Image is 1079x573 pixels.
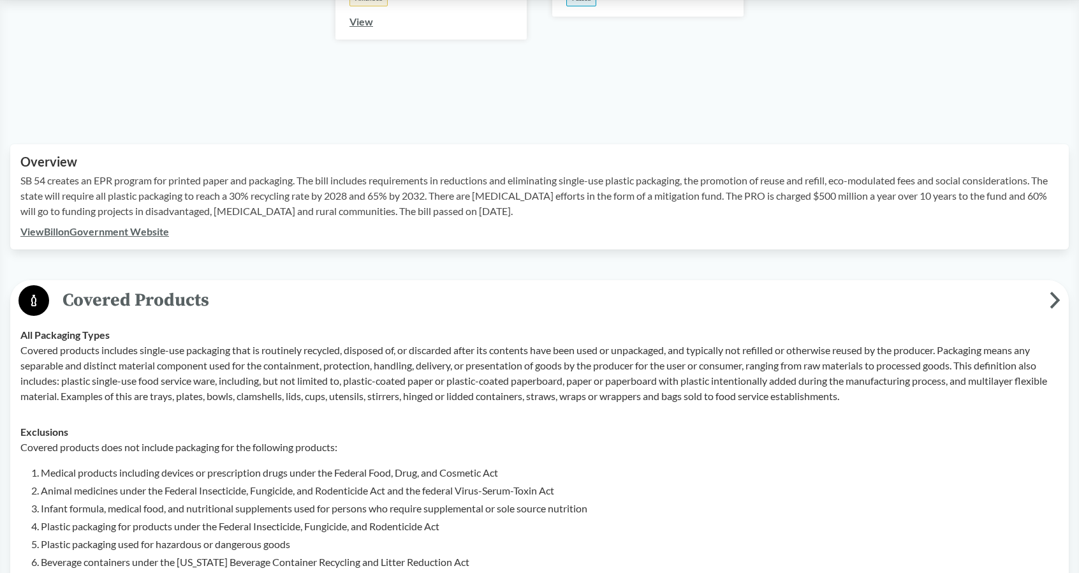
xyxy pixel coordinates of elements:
li: Infant formula, medical food, and nutritional supplements used for persons who require supplement... [41,501,1059,516]
a: ViewBillonGovernment Website [20,225,169,237]
a: View [349,15,373,27]
span: Covered Products [49,286,1050,315]
button: Covered Products [15,285,1064,317]
li: Medical products including devices or prescription drugs under the Federal Food, Drug, and Cosmet... [41,465,1059,480]
p: Covered products includes single-use packaging that is routinely recycled, disposed of, or discar... [20,343,1059,404]
p: SB 54 creates an EPR program for printed paper and packaging. The bill includes requirements in r... [20,173,1059,219]
li: Beverage containers under the [US_STATE] Beverage Container Recycling and Litter Reduction Act [41,554,1059,570]
li: Plastic packaging used for hazardous or dangerous goods [41,537,1059,552]
li: Plastic packaging for products under the Federal Insecticide, Fungicide, and Rodenticide Act [41,519,1059,534]
strong: Exclusions [20,426,68,438]
strong: All Packaging Types [20,329,110,341]
li: Animal medicines under the Federal Insecticide, Fungicide, and Rodenticide Act and the federal Vi... [41,483,1059,498]
h2: Overview [20,154,1059,169]
p: Covered products does not include packaging for the following products: [20,440,1059,455]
